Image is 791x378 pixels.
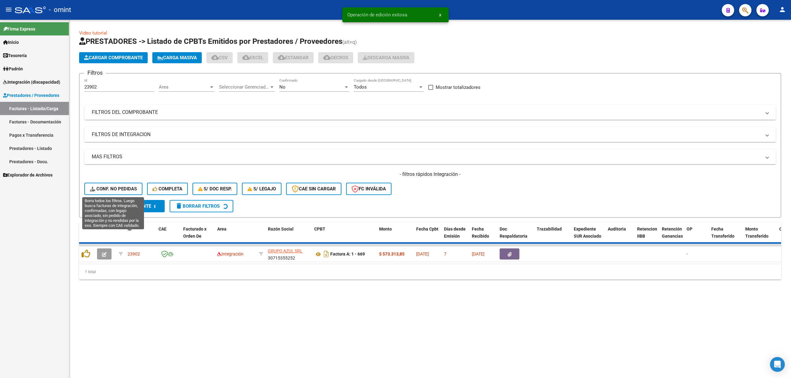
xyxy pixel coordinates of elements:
[198,186,232,192] span: S/ Doc Resp.
[215,222,256,250] datatable-header-cell: Area
[92,109,761,116] mat-panel-title: FILTROS DEL COMPROBANTE
[159,226,167,231] span: CAE
[323,55,348,60] span: Gecros
[687,226,692,231] span: OP
[444,226,466,239] span: Días desde Emisión
[323,54,331,61] mat-icon: cloud_download
[219,84,269,90] span: Seleccionar Gerenciador
[472,251,484,256] span: [DATE]
[472,226,489,239] span: Fecha Recibido
[79,52,148,63] button: Cargar Comprobante
[442,222,469,250] datatable-header-cell: Días desde Emisión
[436,84,480,91] span: Mostrar totalizadores
[414,222,442,250] datatable-header-cell: Fecha Cpbt
[170,200,233,212] button: Borrar Filtros
[318,52,353,63] button: Gecros
[363,55,409,60] span: Descarga Masiva
[159,84,209,90] span: Area
[635,222,659,250] datatable-header-cell: Retencion IIBB
[574,226,601,239] span: Expediente SUR Asociado
[217,251,243,256] span: Integración
[152,52,202,63] button: Carga Masiva
[779,6,786,13] mat-icon: person
[346,183,391,195] button: FC Inválida
[352,186,386,192] span: FC Inválida
[268,248,302,253] span: GRUPO AZUL SRL
[211,55,228,60] span: CSV
[79,37,342,46] span: PRESTADORES -> Listado de CPBTs Emitidos por Prestadores / Proveedores
[206,52,233,63] button: CSV
[157,55,197,60] span: Carga Masiva
[605,222,635,250] datatable-header-cell: Auditoria
[211,54,219,61] mat-icon: cloud_download
[92,153,761,160] mat-panel-title: MAS FILTROS
[497,222,534,250] datatable-header-cell: Doc Respaldatoria
[92,131,761,138] mat-panel-title: FILTROS DE INTEGRACION
[3,79,60,85] span: Integración (discapacidad)
[358,52,414,63] button: Descarga Masiva
[242,183,281,195] button: S/ legajo
[659,222,684,250] datatable-header-cell: Retención Ganancias
[175,202,183,210] mat-icon: delete
[534,222,571,250] datatable-header-cell: Trazabilidad
[322,249,330,259] i: Descargar documento
[49,3,71,17] span: - omint
[379,251,404,256] strong: $ 573.313,85
[84,149,776,164] mat-expansion-panel-header: MAS FILTROS
[278,55,309,60] span: Estandar
[237,52,268,63] button: EXCEL
[84,69,106,77] h3: Filtros
[608,226,626,231] span: Auditoria
[242,55,263,60] span: EXCEL
[292,186,336,192] span: CAE SIN CARGAR
[90,203,151,209] span: Buscar Comprobante
[278,54,285,61] mat-icon: cloud_download
[273,52,314,63] button: Estandar
[181,222,215,250] datatable-header-cell: Facturado x Orden De
[84,200,165,212] button: Buscar Comprobante
[242,54,250,61] mat-icon: cloud_download
[125,222,156,250] datatable-header-cell: ID
[743,222,777,250] datatable-header-cell: Monto Transferido
[434,9,446,20] button: x
[377,222,414,250] datatable-header-cell: Monto
[5,6,12,13] mat-icon: menu
[265,222,312,250] datatable-header-cell: Razón Social
[444,251,446,256] span: 7
[745,226,768,239] span: Monto Transferido
[175,203,220,209] span: Borrar Filtros
[79,30,107,36] a: Video tutorial
[711,226,734,239] span: Fecha Transferido
[3,52,27,59] span: Tesorería
[637,226,657,239] span: Retencion IIBB
[3,39,19,46] span: Inicio
[662,226,683,239] span: Retención Ganancias
[84,183,142,195] button: Conf. no pedidas
[79,264,781,280] div: 1 total
[358,52,414,63] app-download-masive: Descarga masiva de comprobantes (adjuntos)
[314,226,325,231] span: CPBT
[312,222,377,250] datatable-header-cell: CPBT
[684,222,709,250] datatable-header-cell: OP
[279,84,286,90] span: No
[84,55,143,60] span: Cargar Comprobante
[217,226,226,231] span: Area
[128,251,140,256] span: 23902
[156,222,181,250] datatable-header-cell: CAE
[3,172,53,178] span: Explorador de Archivos
[268,247,309,260] div: 30715355252
[709,222,743,250] datatable-header-cell: Fecha Transferido
[247,186,276,192] span: S/ legajo
[3,65,23,72] span: Padrón
[286,183,341,195] button: CAE SIN CARGAR
[354,84,367,90] span: Todos
[571,222,605,250] datatable-header-cell: Expediente SUR Asociado
[537,226,562,231] span: Trazabilidad
[439,12,441,18] span: x
[153,186,182,192] span: Completa
[416,226,438,231] span: Fecha Cpbt
[84,171,776,178] h4: - filtros rápidos Integración -
[90,186,137,192] span: Conf. no pedidas
[347,12,407,18] span: Operación de edición exitosa
[416,251,429,256] span: [DATE]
